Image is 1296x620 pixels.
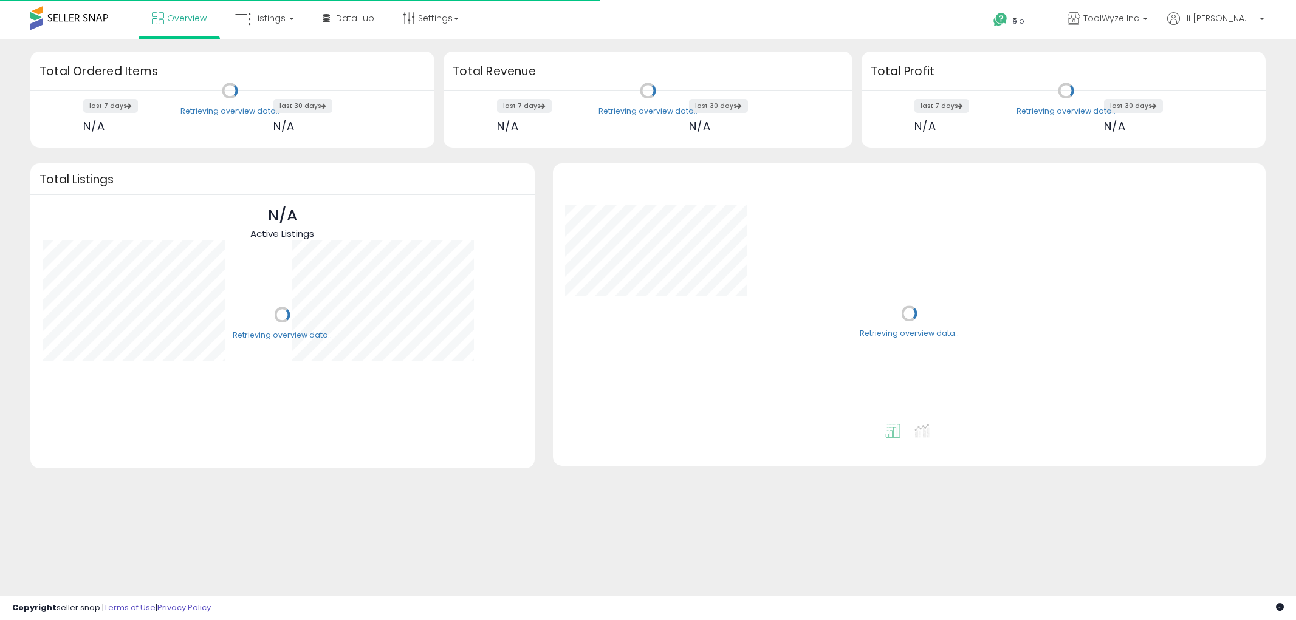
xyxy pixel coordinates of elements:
[167,12,207,24] span: Overview
[860,329,959,339] div: Retrieving overview data..
[993,12,1008,27] i: Get Help
[254,12,286,24] span: Listings
[598,106,698,117] div: Retrieving overview data..
[984,3,1048,39] a: Help
[1167,12,1264,39] a: Hi [PERSON_NAME]
[1183,12,1256,24] span: Hi [PERSON_NAME]
[1083,12,1139,24] span: ToolWyze Inc
[180,106,279,117] div: Retrieving overview data..
[336,12,374,24] span: DataHub
[1008,16,1024,26] span: Help
[233,330,332,341] div: Retrieving overview data..
[1017,106,1116,117] div: Retrieving overview data..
